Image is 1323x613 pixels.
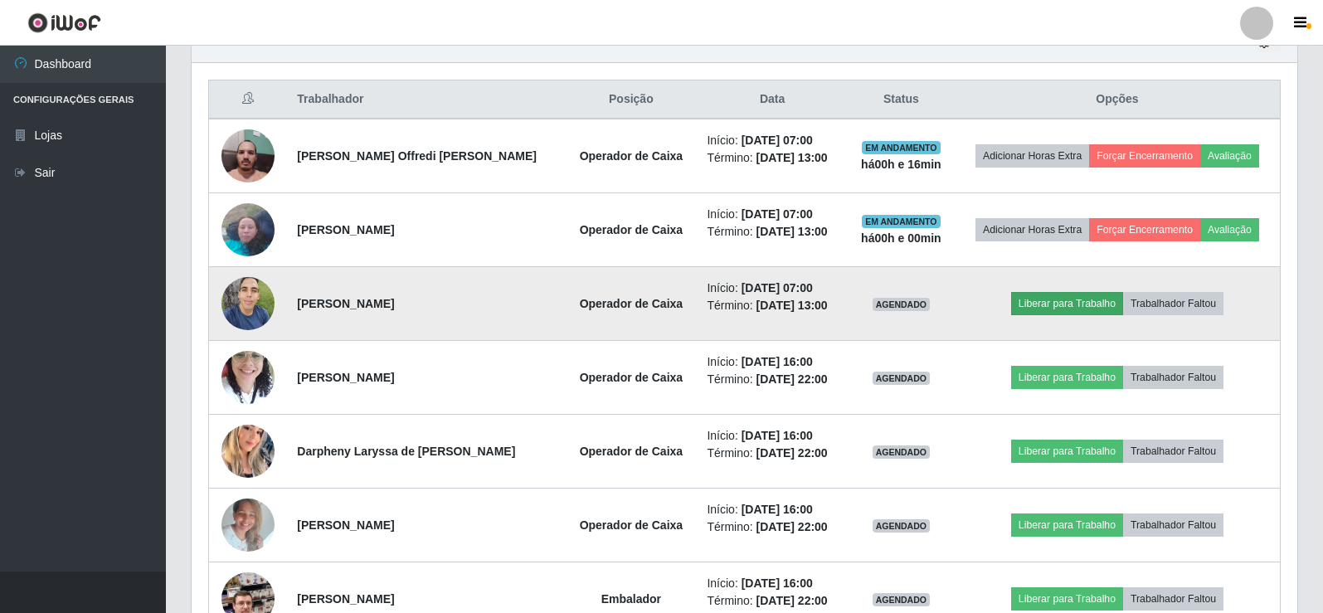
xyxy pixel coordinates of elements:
span: AGENDADO [873,372,931,385]
li: Início: [707,353,837,371]
th: Trabalhador [287,80,565,119]
strong: Operador de Caixa [580,445,683,458]
button: Adicionar Horas Extra [975,144,1089,168]
time: [DATE] 22:00 [756,594,828,607]
strong: Darpheny Laryssa de [PERSON_NAME] [297,445,515,458]
strong: Operador de Caixa [580,223,683,236]
img: CoreUI Logo [27,12,101,33]
img: 1690325607087.jpeg [221,121,275,192]
time: [DATE] 16:00 [742,355,813,368]
time: [DATE] 13:00 [756,225,828,238]
strong: [PERSON_NAME] [297,518,394,532]
th: Status [848,80,955,119]
button: Forçar Encerramento [1089,144,1200,168]
li: Término: [707,223,837,241]
span: EM ANDAMENTO [862,141,941,154]
li: Término: [707,371,837,388]
time: [DATE] 16:00 [742,503,813,516]
strong: [PERSON_NAME] [297,223,394,236]
button: Trabalhador Faltou [1123,366,1223,389]
strong: [PERSON_NAME] [297,592,394,606]
time: [DATE] 07:00 [742,281,813,294]
li: Término: [707,149,837,167]
time: [DATE] 07:00 [742,207,813,221]
li: Início: [707,427,837,445]
time: [DATE] 13:00 [756,151,828,164]
strong: Operador de Caixa [580,149,683,163]
time: [DATE] 16:00 [742,577,813,590]
img: 1739952008601.jpeg [221,342,275,412]
th: Posição [565,80,697,119]
li: Início: [707,280,837,297]
strong: Operador de Caixa [580,371,683,384]
time: [DATE] 22:00 [756,372,828,386]
li: Início: [707,132,837,149]
button: Liberar para Trabalho [1011,366,1123,389]
time: [DATE] 16:00 [742,429,813,442]
img: 1740601468403.jpeg [221,489,275,560]
button: Forçar Encerramento [1089,218,1200,241]
strong: Operador de Caixa [580,297,683,310]
button: Avaliação [1200,144,1259,168]
li: Início: [707,206,837,223]
button: Trabalhador Faltou [1123,292,1223,315]
span: AGENDADO [873,445,931,459]
time: [DATE] 22:00 [756,446,828,460]
time: [DATE] 13:00 [756,299,828,312]
strong: [PERSON_NAME] [297,297,394,310]
button: Trabalhador Faltou [1123,587,1223,611]
button: Liberar para Trabalho [1011,440,1123,463]
img: 1718656806486.jpeg [221,268,275,338]
li: Término: [707,518,837,536]
span: AGENDADO [873,298,931,311]
strong: há 00 h e 00 min [861,231,941,245]
button: Adicionar Horas Extra [975,218,1089,241]
li: Término: [707,445,837,462]
strong: há 00 h e 16 min [861,158,941,171]
li: Término: [707,592,837,610]
span: AGENDADO [873,519,931,533]
strong: [PERSON_NAME] Offredi [PERSON_NAME] [297,149,537,163]
button: Trabalhador Faltou [1123,513,1223,537]
span: EM ANDAMENTO [862,215,941,228]
button: Liberar para Trabalho [1011,292,1123,315]
img: 1738890227039.jpeg [221,404,275,499]
img: 1737388336491.jpeg [221,194,275,265]
li: Término: [707,297,837,314]
li: Início: [707,501,837,518]
th: Opções [955,80,1281,119]
button: Liberar para Trabalho [1011,587,1123,611]
strong: [PERSON_NAME] [297,371,394,384]
button: Liberar para Trabalho [1011,513,1123,537]
time: [DATE] 22:00 [756,520,828,533]
strong: Operador de Caixa [580,518,683,532]
button: Avaliação [1200,218,1259,241]
span: AGENDADO [873,593,931,606]
li: Início: [707,575,837,592]
strong: Embalador [601,592,661,606]
button: Trabalhador Faltou [1123,440,1223,463]
time: [DATE] 07:00 [742,134,813,147]
th: Data [697,80,847,119]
